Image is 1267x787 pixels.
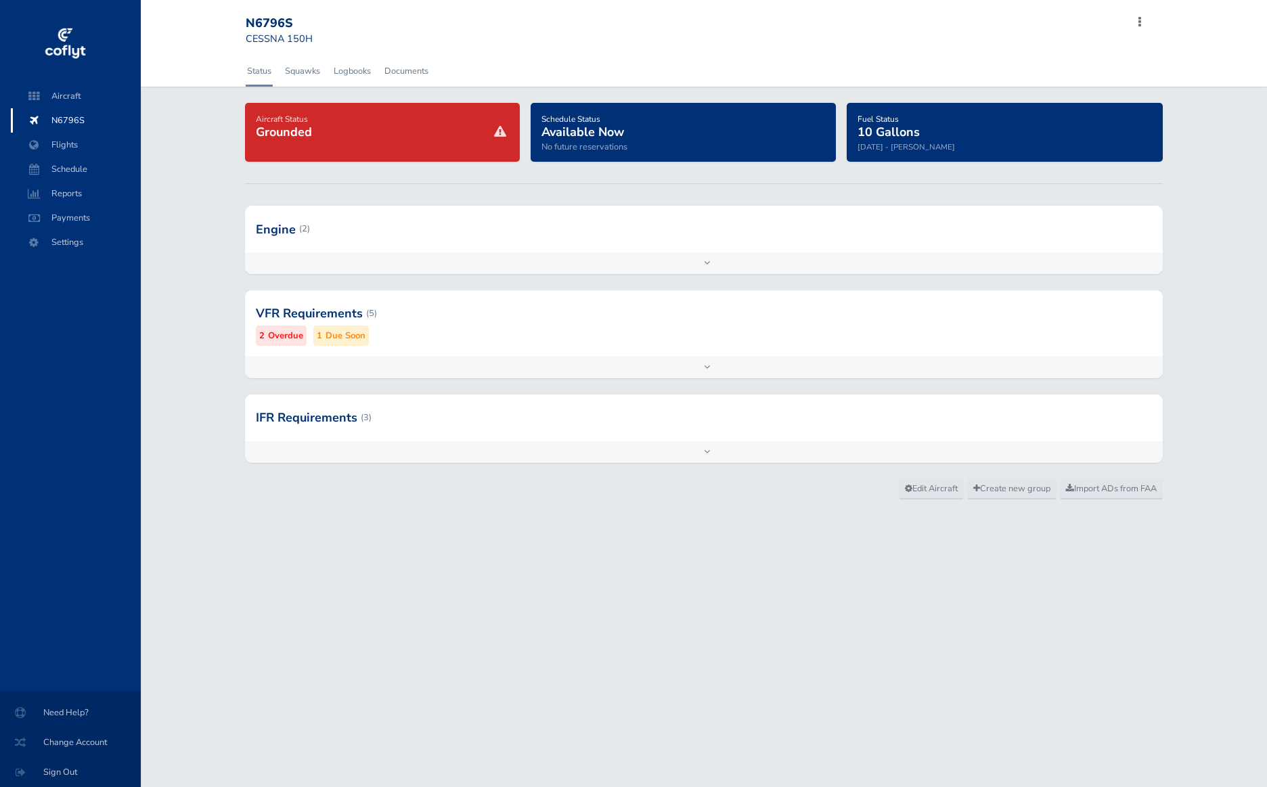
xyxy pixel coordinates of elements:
a: Create new group [967,479,1057,499]
span: Create new group [973,482,1050,495]
img: coflyt logo [43,24,87,64]
small: Due Soon [326,329,365,343]
small: Overdue [268,329,303,343]
span: Settings [24,230,127,254]
a: Import ADs from FAA [1060,479,1163,499]
small: [DATE] - [PERSON_NAME] [858,141,955,152]
small: CESSNA 150H [246,32,313,45]
span: Need Help? [16,700,125,725]
span: 10 Gallons [858,124,920,140]
span: Available Now [541,124,624,140]
div: N6796S [246,16,343,31]
a: Documents [383,56,430,86]
a: Logbooks [332,56,372,86]
a: Schedule StatusAvailable Now [541,110,624,141]
a: Status [246,56,273,86]
span: Edit Aircraft [905,482,958,495]
span: No future reservations [541,141,627,153]
a: Edit Aircraft [899,479,964,499]
span: Change Account [16,730,125,755]
a: Squawks [284,56,321,86]
span: Grounded [256,124,312,140]
span: Import ADs from FAA [1066,482,1157,495]
span: Payments [24,206,127,230]
span: Schedule Status [541,114,600,125]
span: Flights [24,133,127,157]
span: Sign Out [16,760,125,784]
span: Fuel Status [858,114,899,125]
span: Aircraft [24,84,127,108]
span: N6796S [24,108,127,133]
span: Schedule [24,157,127,181]
span: Reports [24,181,127,206]
span: Aircraft Status [256,114,308,125]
